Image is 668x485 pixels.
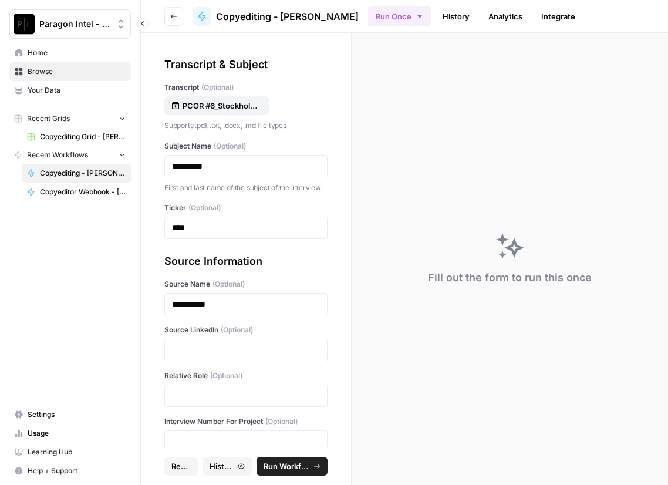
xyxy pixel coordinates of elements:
span: (Optional) [265,416,298,427]
span: (Optional) [188,203,221,213]
p: PCOR #6_Stockholm Raw Transcript.docx [183,100,258,112]
div: Fill out the form to run this once [428,270,592,286]
span: Help + Support [28,466,126,476]
label: Interview Number For Project [164,416,328,427]
label: Source LinkedIn [164,325,328,335]
span: (Optional) [212,279,245,289]
button: Workspace: Paragon Intel - Copyediting [9,9,131,39]
button: Reset [164,457,198,476]
div: Source Information [164,253,328,270]
a: Your Data [9,81,131,100]
p: First and last name of the subject of the interview [164,182,328,194]
span: Settings [28,409,126,420]
span: (Optional) [201,82,234,93]
button: Recent Grids [9,110,131,127]
p: Supports .pdf, .txt, .docx, .md file types [164,120,328,132]
button: History [203,457,252,476]
span: Paragon Intel - Copyediting [39,18,110,30]
span: Recent Workflows [27,150,88,160]
span: (Optional) [210,371,242,381]
a: Analytics [481,7,529,26]
span: Browse [28,66,126,77]
span: Copyediting Grid - [PERSON_NAME] [40,132,126,142]
span: Learning Hub [28,447,126,457]
span: Usage [28,428,126,439]
span: History [210,460,234,472]
button: PCOR #6_Stockholm Raw Transcript.docx [164,96,269,115]
span: Copyediting - [PERSON_NAME] [40,168,126,178]
a: Learning Hub [9,443,131,462]
button: Run Workflow [257,457,328,476]
a: Settings [9,405,131,424]
label: Source Name [164,279,328,289]
span: (Optional) [214,141,246,151]
span: Run Workflow [264,460,310,472]
a: History [436,7,477,26]
label: Ticker [164,203,328,213]
label: Relative Role [164,371,328,381]
span: Reset [171,460,191,472]
a: Browse [9,62,131,81]
label: Transcript [164,82,328,93]
span: Copyeditor Webhook - [PERSON_NAME] [40,187,126,197]
span: Recent Grids [27,113,70,124]
a: Usage [9,424,131,443]
a: Copyediting - [PERSON_NAME] [193,7,359,26]
img: Paragon Intel - Copyediting Logo [14,14,35,35]
span: Your Data [28,85,126,96]
a: Copyediting - [PERSON_NAME] [22,164,131,183]
div: Transcript & Subject [164,56,328,73]
a: Copyeditor Webhook - [PERSON_NAME] [22,183,131,201]
a: Integrate [534,7,582,26]
span: Home [28,48,126,58]
button: Recent Workflows [9,146,131,164]
a: Copyediting Grid - [PERSON_NAME] [22,127,131,146]
span: (Optional) [221,325,253,335]
button: Help + Support [9,462,131,480]
a: Home [9,43,131,62]
label: Subject Name [164,141,328,151]
button: Run Once [368,6,431,26]
span: Copyediting - [PERSON_NAME] [216,9,359,23]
